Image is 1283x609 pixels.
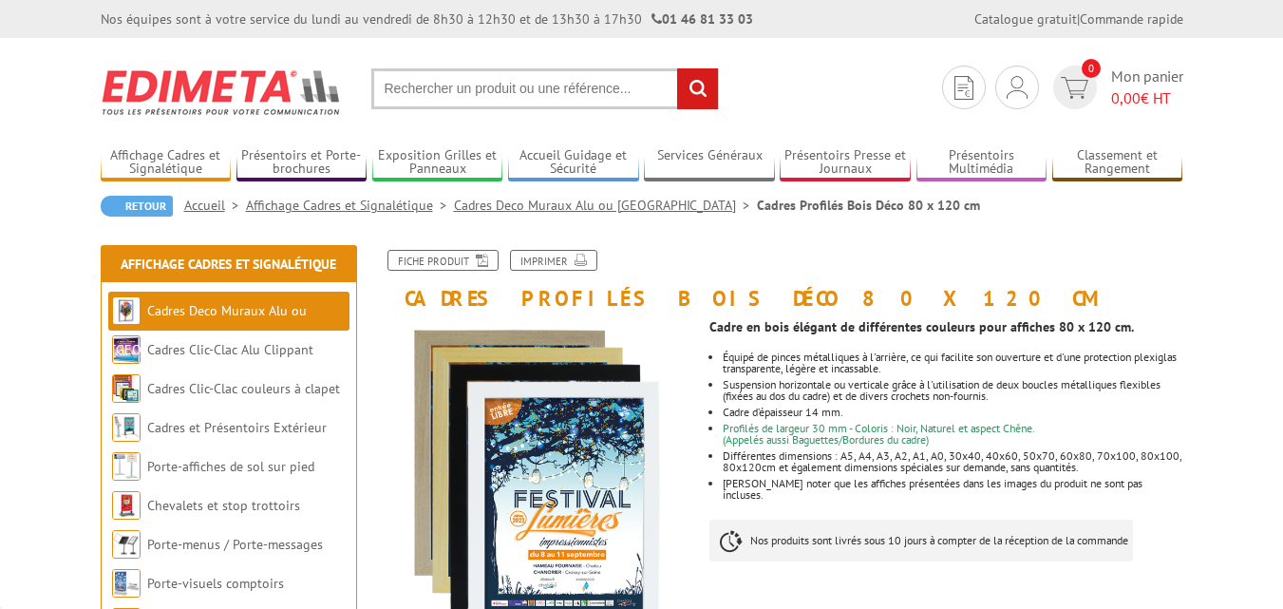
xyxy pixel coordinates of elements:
input: Rechercher un produit ou une référence... [371,68,719,109]
div: Nos équipes sont à votre service du lundi au vendredi de 8h30 à 12h30 et de 13h30 à 17h30 [101,10,753,29]
a: Présentoirs Multimédia [916,147,1047,179]
strong: 01 46 81 33 03 [651,10,753,28]
div: | [974,10,1183,29]
img: Cadres et Présentoirs Extérieur [112,413,141,442]
span: Mon panier [1111,66,1183,109]
a: Imprimer [510,250,597,271]
img: Edimeta [101,57,343,127]
a: Affichage Cadres et Signalétique [121,256,336,273]
img: Porte-menus / Porte-messages [112,530,141,559]
li: [PERSON_NAME] noter que les affiches présentées dans les images du produit ne sont pas incluses. [723,478,1182,501]
a: devis rapide 0 Mon panier 0,00€ HT [1048,66,1183,109]
li: Équipé de pinces métalliques à l'arrière, ce qui facilite son ouverture et d'une protection plexi... [723,352,1182,374]
input: rechercher [677,68,718,109]
a: Chevalets et stop trottoirs [147,497,300,514]
a: Porte-visuels comptoirs [147,575,284,592]
a: Accueil [184,197,246,214]
a: Retour [101,196,173,217]
li: Suspension horizontale ou verticale grâce à l'utilisation de deux boucles métalliques flexibles (... [723,379,1182,402]
img: devis rapide [1061,77,1088,99]
a: Cadres et Présentoirs Extérieur [147,419,327,436]
a: Porte-affiches de sol sur pied [147,458,314,475]
img: devis rapide [954,76,973,100]
a: Commande rapide [1080,10,1183,28]
a: Cadres Deco Muraux Alu ou [GEOGRAPHIC_DATA] [112,302,307,358]
a: Affichage Cadres et Signalétique [101,147,232,179]
img: Porte-visuels comptoirs [112,569,141,598]
a: Cadres Deco Muraux Alu ou [GEOGRAPHIC_DATA] [454,197,757,214]
a: Classement et Rangement [1052,147,1183,179]
font: Profilés de largeur 30 mm - Coloris : Noir, Naturel et aspect Chêne. (Appelés aussi Baguettes/Bor... [723,421,1035,447]
p: Nos produits sont livrés sous 10 jours à compter de la réception de la commande [709,520,1133,561]
a: Catalogue gratuit [974,10,1077,28]
img: Chevalets et stop trottoirs [112,491,141,520]
img: Cadres Clic-Clac couleurs à clapet [112,374,141,403]
strong: Cadre en bois élégant de différentes couleurs pour affiches 80 x 120 cm. [709,318,1134,335]
a: Affichage Cadres et Signalétique [246,197,454,214]
span: 0,00 [1111,88,1141,107]
a: Services Généraux [644,147,775,179]
a: Cadres Clic-Clac Alu Clippant [147,341,313,358]
a: Exposition Grilles et Panneaux [372,147,503,179]
img: Porte-affiches de sol sur pied [112,452,141,481]
a: Porte-menus / Porte-messages [147,536,323,553]
a: Fiche produit [387,250,499,271]
a: Accueil Guidage et Sécurité [508,147,639,179]
span: € HT [1111,87,1183,109]
img: Cadres Deco Muraux Alu ou Bois [112,296,141,325]
a: Présentoirs et Porte-brochures [236,147,368,179]
span: 0 [1082,59,1101,78]
a: Cadres Clic-Clac couleurs à clapet [147,380,340,397]
li: Cadres Profilés Bois Déco 80 x 120 cm [757,196,980,215]
li: Différentes dimensions : A5, A4, A3, A2, A1, A0, 30x40, 40x60, 50x70, 60x80, 70x100, 80x100, 80x1... [723,450,1182,473]
font: Cadre d’épaisseur 14 mm. [723,405,843,419]
a: Présentoirs Presse et Journaux [780,147,911,179]
img: devis rapide [1007,76,1028,99]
